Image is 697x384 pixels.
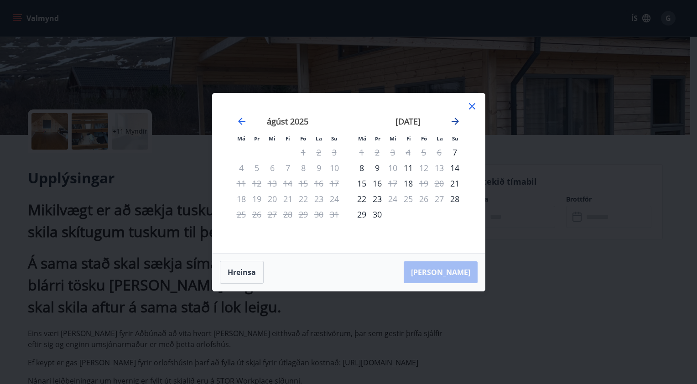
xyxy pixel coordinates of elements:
[450,116,461,127] div: Move forward to switch to the next month.
[416,176,432,191] div: Aðeins útritun í boði
[395,116,421,127] strong: [DATE]
[327,145,342,160] td: Not available. sunnudagur, 3. ágúst 2025
[447,176,463,191] td: Choose sunnudagur, 21. september 2025 as your check-in date. It’s available.
[447,176,463,191] div: Aðeins innritun í boði
[447,160,463,176] div: Aðeins innritun í boði
[375,135,380,142] small: Þr
[354,207,369,222] td: Choose mánudagur, 29. september 2025 as your check-in date. It’s available.
[447,160,463,176] td: Choose sunnudagur, 14. september 2025 as your check-in date. It’s available.
[269,135,276,142] small: Mi
[452,135,458,142] small: Su
[385,191,401,207] div: Aðeins útritun í boði
[369,160,385,176] td: Choose þriðjudagur, 9. september 2025 as your check-in date. It’s available.
[432,160,447,176] td: Not available. laugardagur, 13. september 2025
[280,160,296,176] td: Not available. fimmtudagur, 7. ágúst 2025
[327,176,342,191] td: Not available. sunnudagur, 17. ágúst 2025
[358,135,366,142] small: Má
[401,145,416,160] td: Not available. fimmtudagur, 4. september 2025
[296,191,311,207] td: Not available. föstudagur, 22. ágúst 2025
[369,207,385,222] div: 30
[249,176,265,191] td: Not available. þriðjudagur, 12. ágúst 2025
[416,160,432,176] td: Not available. föstudagur, 12. september 2025
[385,176,401,191] div: Aðeins útritun í boði
[286,135,290,142] small: Fi
[354,145,369,160] td: Not available. mánudagur, 1. september 2025
[327,160,342,176] td: Not available. sunnudagur, 10. ágúst 2025
[432,145,447,160] td: Not available. laugardagur, 6. september 2025
[369,176,385,191] td: Choose þriðjudagur, 16. september 2025 as your check-in date. It’s available.
[369,176,385,191] div: 16
[327,191,342,207] td: Not available. sunnudagur, 24. ágúst 2025
[401,160,416,176] td: Choose fimmtudagur, 11. september 2025 as your check-in date. It’s available.
[331,135,338,142] small: Su
[280,191,296,207] td: Not available. fimmtudagur, 21. ágúst 2025
[447,191,463,207] div: Aðeins innritun í boði
[416,145,432,160] td: Not available. föstudagur, 5. september 2025
[354,191,369,207] td: Choose mánudagur, 22. september 2025 as your check-in date. It’s available.
[234,160,249,176] td: Not available. mánudagur, 4. ágúst 2025
[296,160,311,176] td: Not available. föstudagur, 8. ágúst 2025
[416,160,432,176] div: Aðeins útritun í boði
[296,176,311,191] td: Not available. föstudagur, 15. ágúst 2025
[237,135,245,142] small: Má
[385,145,401,160] td: Not available. miðvikudagur, 3. september 2025
[265,191,280,207] td: Not available. miðvikudagur, 20. ágúst 2025
[296,207,311,222] td: Not available. föstudagur, 29. ágúst 2025
[385,160,401,176] div: Aðeins útritun í boði
[354,207,369,222] div: 29
[220,261,264,284] button: Hreinsa
[265,176,280,191] td: Not available. miðvikudagur, 13. ágúst 2025
[224,104,474,242] div: Calendar
[265,160,280,176] td: Not available. miðvikudagur, 6. ágúst 2025
[234,207,249,222] td: Not available. mánudagur, 25. ágúst 2025
[354,160,369,176] div: 8
[401,176,416,191] td: Choose fimmtudagur, 18. september 2025 as your check-in date. It’s available.
[385,160,401,176] td: Not available. miðvikudagur, 10. september 2025
[447,145,463,160] div: Aðeins innritun í boði
[249,160,265,176] td: Not available. þriðjudagur, 5. ágúst 2025
[254,135,260,142] small: Þr
[369,191,385,207] div: 23
[234,191,249,207] td: Not available. mánudagur, 18. ágúst 2025
[311,145,327,160] td: Not available. laugardagur, 2. ágúst 2025
[432,176,447,191] td: Not available. laugardagur, 20. september 2025
[447,145,463,160] td: Choose sunnudagur, 7. september 2025 as your check-in date. It’s available.
[369,207,385,222] td: Choose þriðjudagur, 30. september 2025 as your check-in date. It’s available.
[280,207,296,222] td: Not available. fimmtudagur, 28. ágúst 2025
[354,160,369,176] td: Choose mánudagur, 8. september 2025 as your check-in date. It’s available.
[437,135,443,142] small: La
[369,160,385,176] div: 9
[300,135,306,142] small: Fö
[265,207,280,222] td: Not available. miðvikudagur, 27. ágúst 2025
[416,191,432,207] td: Not available. föstudagur, 26. september 2025
[267,116,308,127] strong: ágúst 2025
[385,176,401,191] td: Not available. miðvikudagur, 17. september 2025
[311,207,327,222] td: Not available. laugardagur, 30. ágúst 2025
[249,191,265,207] td: Not available. þriðjudagur, 19. ágúst 2025
[369,191,385,207] td: Choose þriðjudagur, 23. september 2025 as your check-in date. It’s available.
[354,191,369,207] div: 22
[316,135,322,142] small: La
[406,135,411,142] small: Fi
[234,176,249,191] td: Not available. mánudagur, 11. ágúst 2025
[327,207,342,222] td: Not available. sunnudagur, 31. ágúst 2025
[354,176,369,191] td: Choose mánudagur, 15. september 2025 as your check-in date. It’s available.
[311,176,327,191] td: Not available. laugardagur, 16. ágúst 2025
[447,191,463,207] td: Choose sunnudagur, 28. september 2025 as your check-in date. It’s available.
[385,191,401,207] td: Not available. miðvikudagur, 24. september 2025
[236,116,247,127] div: Move backward to switch to the previous month.
[401,176,416,191] div: Aðeins innritun í boði
[296,145,311,160] td: Not available. föstudagur, 1. ágúst 2025
[369,145,385,160] td: Not available. þriðjudagur, 2. september 2025
[249,207,265,222] td: Not available. þriðjudagur, 26. ágúst 2025
[390,135,396,142] small: Mi
[401,191,416,207] td: Not available. fimmtudagur, 25. september 2025
[432,191,447,207] td: Not available. laugardagur, 27. september 2025
[401,160,416,176] div: Aðeins innritun í boði
[421,135,427,142] small: Fö
[280,176,296,191] td: Not available. fimmtudagur, 14. ágúst 2025
[416,176,432,191] td: Not available. föstudagur, 19. september 2025
[311,160,327,176] td: Not available. laugardagur, 9. ágúst 2025
[354,176,369,191] div: 15
[311,191,327,207] td: Not available. laugardagur, 23. ágúst 2025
